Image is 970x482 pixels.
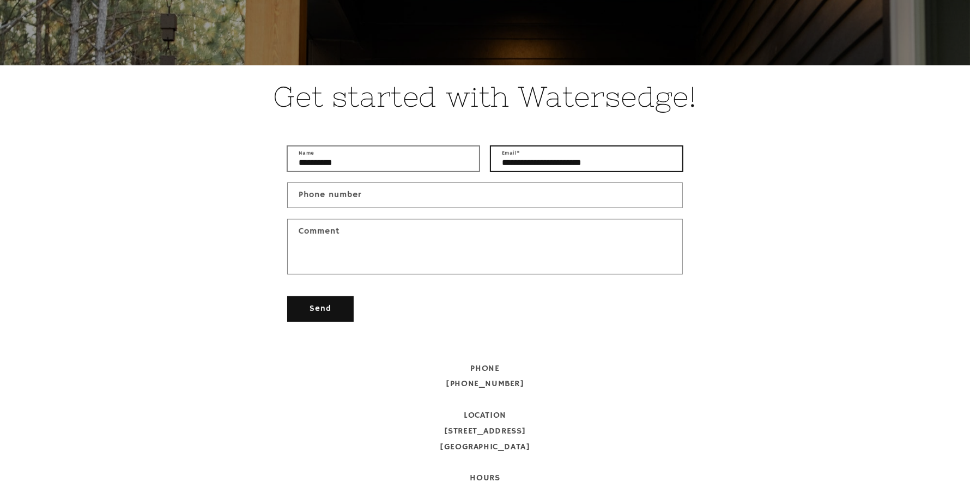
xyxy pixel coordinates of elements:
[471,363,500,374] span: PHONE
[185,78,785,115] h2: Get started with Watersedge!
[446,379,524,389] span: [PHONE_NUMBER]
[440,442,530,453] span: [GEOGRAPHIC_DATA]
[444,426,526,437] span: [STREET_ADDRESS]
[287,296,354,322] button: Send
[464,410,506,421] span: LOCATION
